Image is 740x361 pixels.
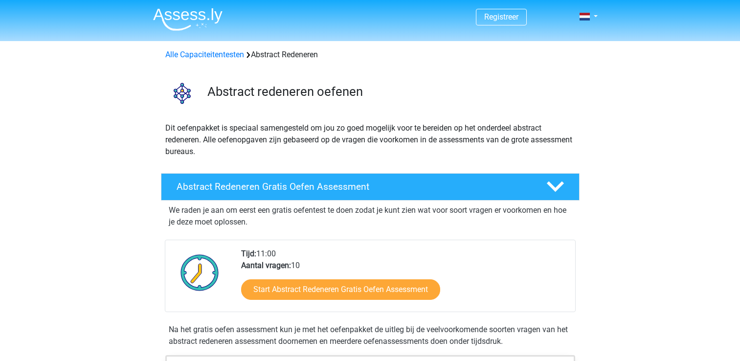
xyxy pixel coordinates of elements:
[165,122,575,158] p: Dit oefenpakket is speciaal samengesteld om jou zo goed mogelijk voor te bereiden op het onderdee...
[177,181,531,192] h4: Abstract Redeneren Gratis Oefen Assessment
[161,49,579,61] div: Abstract Redeneren
[175,248,224,297] img: Klok
[207,84,572,99] h3: Abstract redeneren oefenen
[157,173,583,201] a: Abstract Redeneren Gratis Oefen Assessment
[153,8,223,31] img: Assessly
[165,324,576,347] div: Na het gratis oefen assessment kun je met het oefenpakket de uitleg bij de veelvoorkomende soorte...
[241,261,291,270] b: Aantal vragen:
[241,249,256,258] b: Tijd:
[234,248,575,312] div: 11:00 10
[165,50,244,59] a: Alle Capaciteitentesten
[169,204,572,228] p: We raden je aan om eerst een gratis oefentest te doen zodat je kunt zien wat voor soort vragen er...
[241,279,440,300] a: Start Abstract Redeneren Gratis Oefen Assessment
[161,72,203,114] img: abstract redeneren
[484,12,518,22] a: Registreer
